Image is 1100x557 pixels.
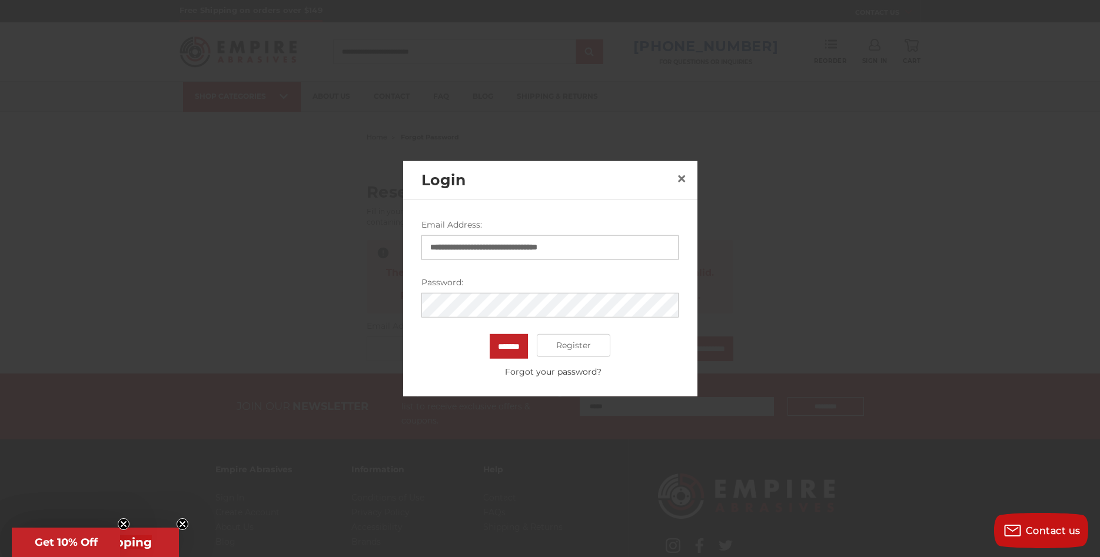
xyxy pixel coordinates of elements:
label: Email Address: [421,218,679,231]
button: Contact us [994,513,1088,548]
span: Get 10% Off [35,536,98,549]
div: Get 10% OffClose teaser [12,528,120,557]
div: Get Free ShippingClose teaser [12,528,179,557]
span: × [676,167,687,190]
span: Contact us [1026,525,1081,536]
button: Close teaser [118,518,129,530]
a: Forgot your password? [428,365,679,378]
a: Register [537,333,610,357]
h2: Login [421,169,672,191]
button: Close teaser [177,518,188,530]
a: Close [672,169,691,188]
label: Password: [421,276,679,288]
